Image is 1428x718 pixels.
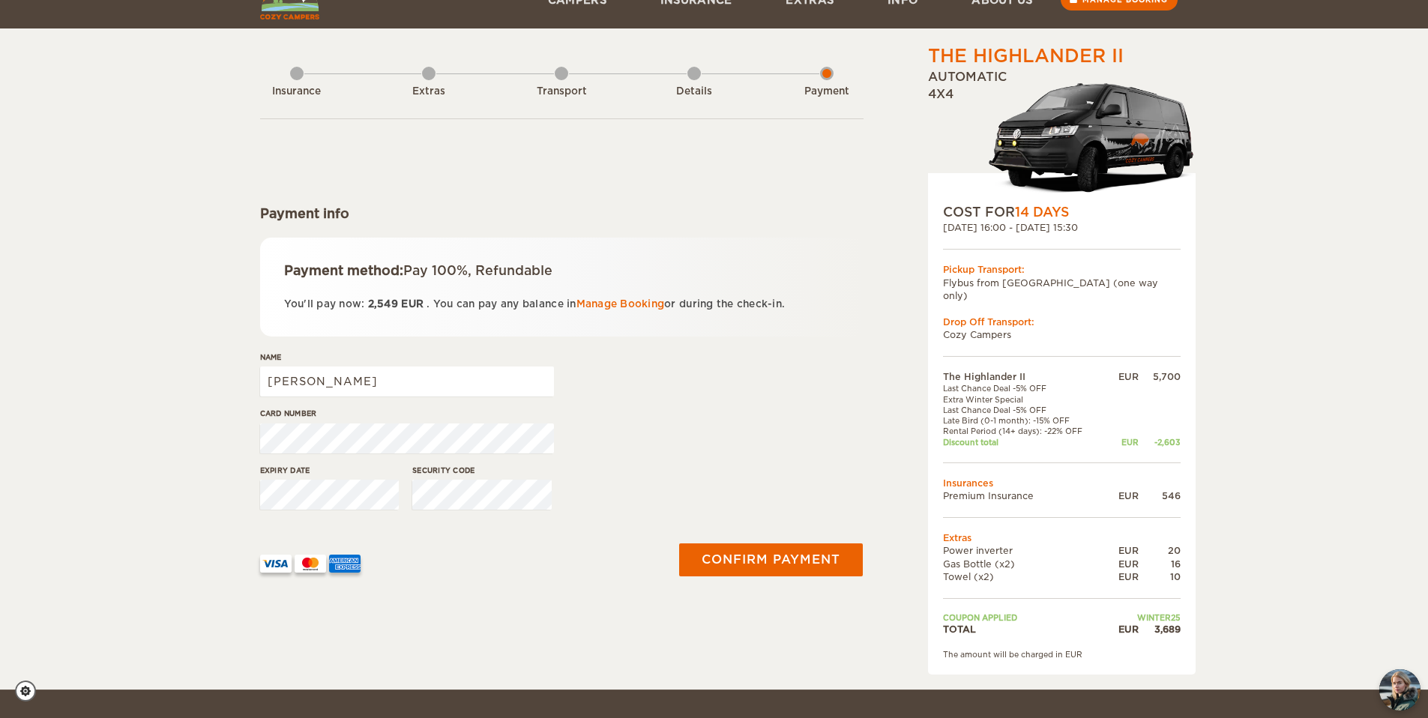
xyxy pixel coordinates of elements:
[520,85,603,99] div: Transport
[1107,544,1139,557] div: EUR
[1107,437,1139,447] div: EUR
[786,85,868,99] div: Payment
[260,408,554,419] label: Card number
[1379,669,1421,711] button: chat-button
[284,262,840,280] div: Payment method:
[1107,570,1139,583] div: EUR
[943,405,1107,415] td: Last Chance Deal -5% OFF
[1139,558,1181,570] div: 16
[943,263,1181,276] div: Pickup Transport:
[679,543,863,576] button: Confirm payment
[1139,570,1181,583] div: 10
[943,277,1181,302] td: Flybus from [GEOGRAPHIC_DATA] (one way only)
[1107,558,1139,570] div: EUR
[1379,669,1421,711] img: Freyja at Cozy Campers
[388,85,470,99] div: Extras
[295,555,326,573] img: mastercard
[284,295,840,313] p: You'll pay now: . You can pay any balance in or during the check-in.
[943,544,1107,557] td: Power inverter
[928,43,1124,69] div: The Highlander II
[943,558,1107,570] td: Gas Bottle (x2)
[943,437,1107,447] td: Discount total
[1139,544,1181,557] div: 20
[943,531,1181,544] td: Extras
[401,298,424,310] span: EUR
[1107,489,1139,502] div: EUR
[943,426,1107,436] td: Rental Period (14+ days): -22% OFF
[412,465,552,476] label: Security code
[1139,437,1181,447] div: -2,603
[943,623,1107,636] td: TOTAL
[15,681,46,702] a: Cookie settings
[1139,623,1181,636] div: 3,689
[943,370,1107,383] td: The Highlander II
[943,415,1107,426] td: Late Bird (0-1 month): -15% OFF
[943,203,1181,221] div: COST FOR
[403,263,552,278] span: Pay 100%, Refundable
[943,570,1107,583] td: Towel (x2)
[943,394,1107,405] td: Extra Winter Special
[653,85,735,99] div: Details
[988,73,1196,203] img: stor-langur-223.png
[260,352,554,363] label: Name
[943,383,1107,393] td: Last Chance Deal -5% OFF
[1139,370,1181,383] div: 5,700
[943,489,1107,502] td: Premium Insurance
[1015,205,1069,220] span: 14 Days
[1139,489,1181,502] div: 546
[368,298,398,310] span: 2,549
[260,205,864,223] div: Payment info
[329,555,361,573] img: AMEX
[256,85,338,99] div: Insurance
[1107,370,1139,383] div: EUR
[928,69,1196,203] div: Automatic 4x4
[943,221,1181,234] div: [DATE] 16:00 - [DATE] 15:30
[576,298,665,310] a: Manage Booking
[260,555,292,573] img: VISA
[943,477,1181,489] td: Insurances
[260,465,400,476] label: Expiry date
[943,612,1107,623] td: Coupon applied
[943,649,1181,660] div: The amount will be charged in EUR
[1107,623,1139,636] div: EUR
[943,328,1181,341] td: Cozy Campers
[943,316,1181,328] div: Drop Off Transport:
[1107,612,1181,623] td: WINTER25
